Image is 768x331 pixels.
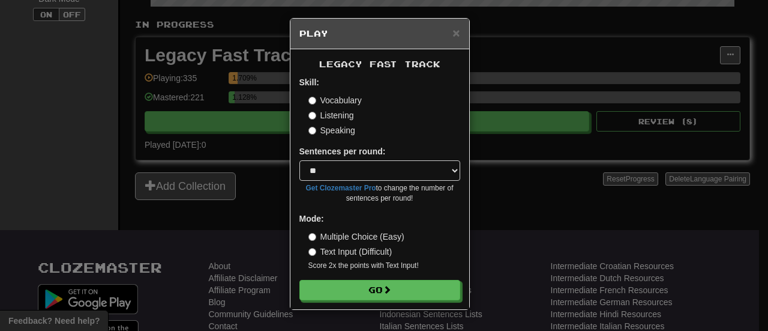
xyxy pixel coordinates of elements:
[299,214,324,223] strong: Mode:
[308,109,354,121] label: Listening
[308,231,404,243] label: Multiple Choice (Easy)
[308,112,316,120] input: Listening
[299,183,460,204] small: to change the number of sentences per round!
[308,261,460,271] small: Score 2x the points with Text Input !
[308,127,316,135] input: Speaking
[452,26,460,39] button: Close
[308,233,316,241] input: Multiple Choice (Easy)
[299,28,460,40] h5: Play
[319,59,440,69] span: Legacy Fast Track
[299,145,386,157] label: Sentences per round:
[306,184,376,192] a: Get Clozemaster Pro
[308,246,392,258] label: Text Input (Difficult)
[308,94,362,106] label: Vocabulary
[299,280,460,300] button: Go
[452,26,460,40] span: ×
[308,124,355,136] label: Speaking
[299,77,319,87] strong: Skill:
[308,248,316,256] input: Text Input (Difficult)
[308,97,316,105] input: Vocabulary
